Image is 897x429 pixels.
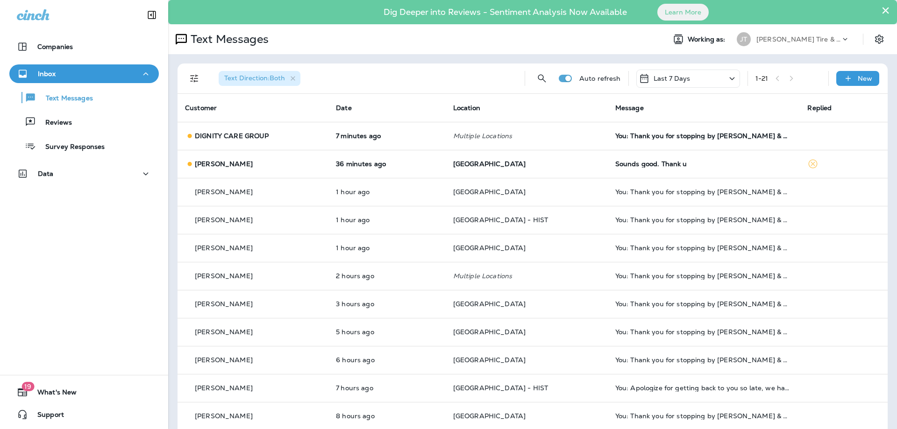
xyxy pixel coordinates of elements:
[9,88,159,107] button: Text Messages
[453,160,526,168] span: [GEOGRAPHIC_DATA]
[453,188,526,196] span: [GEOGRAPHIC_DATA]
[219,71,300,86] div: Text Direction:Both
[615,300,793,308] div: You: Thank you for stopping by Jensen Tire & Auto - North 90th Street. Please take 30 seconds to ...
[195,384,253,392] p: [PERSON_NAME]
[195,216,253,224] p: [PERSON_NAME]
[195,160,253,168] p: [PERSON_NAME]
[36,94,93,103] p: Text Messages
[336,216,438,224] p: Oct 10, 2025 03:11 PM
[195,356,253,364] p: [PERSON_NAME]
[756,35,840,43] p: [PERSON_NAME] Tire & Auto
[615,244,793,252] div: You: Thank you for stopping by Jensen Tire & Auto - North 90th Street. Please take 30 seconds to ...
[336,244,438,252] p: Oct 10, 2025 03:03 PM
[615,412,793,420] div: You: Thank you for stopping by Jensen Tire & Auto - North 90th Street. Please take 30 seconds to ...
[871,31,888,48] button: Settings
[9,37,159,56] button: Companies
[858,75,872,82] p: New
[453,300,526,308] span: [GEOGRAPHIC_DATA]
[657,4,709,21] button: Learn More
[615,216,793,224] div: You: Thank you for stopping by Jensen Tire & Auto - North 108th Street. Please take 30 seconds to...
[356,11,654,14] p: Dig Deeper into Reviews - Sentiment Analysis Now Available
[36,119,72,127] p: Reviews
[453,132,600,140] p: Multiple Locations
[453,384,548,392] span: [GEOGRAPHIC_DATA] - HIST
[336,412,438,420] p: Oct 10, 2025 08:03 AM
[9,136,159,156] button: Survey Responses
[533,69,551,88] button: Search Messages
[9,164,159,183] button: Data
[336,160,438,168] p: Oct 10, 2025 03:36 PM
[336,132,438,140] p: Oct 10, 2025 04:05 PM
[453,328,526,336] span: [GEOGRAPHIC_DATA]
[28,411,64,422] span: Support
[336,300,438,308] p: Oct 10, 2025 01:06 PM
[453,216,548,224] span: [GEOGRAPHIC_DATA] - HIST
[579,75,621,82] p: Auto refresh
[615,104,644,112] span: Message
[615,188,793,196] div: You: Thank you for stopping by Jensen Tire & Auto - North 90th Street. Please take 30 seconds to ...
[881,3,890,18] button: Close
[453,244,526,252] span: [GEOGRAPHIC_DATA]
[185,69,204,88] button: Filters
[195,188,253,196] p: [PERSON_NAME]
[615,356,793,364] div: You: Thank you for stopping by Jensen Tire & Auto - North 90th Street. Please take 30 seconds to ...
[615,132,793,140] div: You: Thank you for stopping by Jensen Tire & Auto - North 90th Street. Please take 30 seconds to ...
[36,143,105,152] p: Survey Responses
[336,328,438,336] p: Oct 10, 2025 11:06 AM
[615,272,793,280] div: You: Thank you for stopping by Jensen Tire & Auto - North 90th Street. Please take 30 seconds to ...
[9,112,159,132] button: Reviews
[453,412,526,420] span: [GEOGRAPHIC_DATA]
[195,328,253,336] p: [PERSON_NAME]
[453,104,480,112] span: Location
[336,188,438,196] p: Oct 10, 2025 03:12 PM
[9,405,159,424] button: Support
[187,32,269,46] p: Text Messages
[21,382,34,391] span: 19
[195,300,253,308] p: [PERSON_NAME]
[195,412,253,420] p: [PERSON_NAME]
[195,244,253,252] p: [PERSON_NAME]
[336,356,438,364] p: Oct 10, 2025 09:59 AM
[224,74,285,82] span: Text Direction : Both
[9,64,159,83] button: Inbox
[38,170,54,177] p: Data
[336,384,438,392] p: Oct 10, 2025 08:40 AM
[453,356,526,364] span: [GEOGRAPHIC_DATA]
[688,35,727,43] span: Working as:
[9,383,159,401] button: 19What's New
[737,32,751,46] div: JT
[139,6,165,24] button: Collapse Sidebar
[185,104,217,112] span: Customer
[615,328,793,336] div: You: Thank you for stopping by Jensen Tire & Auto - North 90th Street. Please take 30 seconds to ...
[615,160,793,168] div: Sounds good. Thank u
[38,70,56,77] p: Inbox
[654,75,691,82] p: Last 7 Days
[336,104,352,112] span: Date
[195,272,253,280] p: [PERSON_NAME]
[755,75,769,82] div: 1 - 21
[453,272,600,280] p: Multiple Locations
[615,384,793,392] div: You: Apologize for getting back to you so late, we had a rush of customers this morning. I've got...
[807,104,832,112] span: Replied
[195,132,269,140] p: DIGNITY CARE GROUP
[37,43,73,50] p: Companies
[28,388,77,400] span: What's New
[336,272,438,280] p: Oct 10, 2025 02:00 PM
